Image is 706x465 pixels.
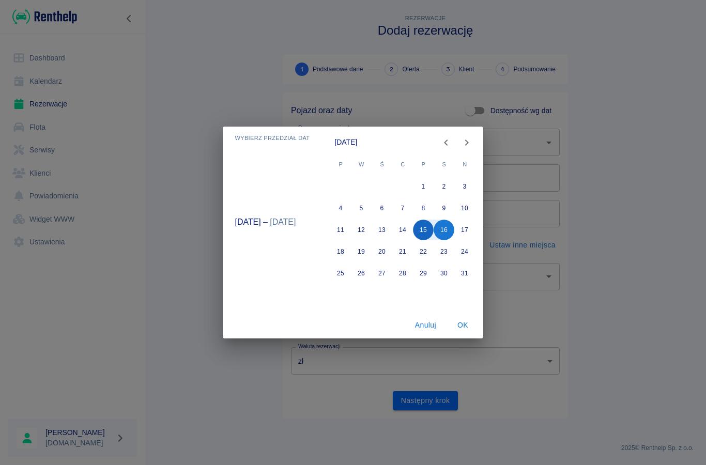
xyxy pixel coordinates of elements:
button: 18 [331,241,351,262]
button: [DATE] [235,217,261,227]
button: 22 [413,241,434,262]
span: piątek [414,154,433,175]
button: 17 [455,220,475,240]
button: 15 [413,220,434,240]
button: 30 [434,263,455,284]
button: 27 [372,263,393,284]
button: Previous month [436,132,456,153]
button: 3 [455,176,475,197]
button: Anuluj [409,316,442,335]
span: niedziela [455,154,474,175]
button: 16 [434,220,455,240]
span: poniedziałek [331,154,350,175]
span: Wybierz przedział dat [235,135,310,142]
button: 28 [393,263,413,284]
button: 6 [372,198,393,219]
button: 25 [331,263,351,284]
button: [DATE] [270,217,296,227]
button: 4 [331,198,351,219]
button: 11 [331,220,351,240]
button: 26 [351,263,372,284]
button: 9 [434,198,455,219]
button: 19 [351,241,372,262]
button: 2 [434,176,455,197]
button: 1 [413,176,434,197]
button: 10 [455,198,475,219]
span: wtorek [352,154,371,175]
h5: – [261,217,270,227]
span: środa [373,154,391,175]
button: 12 [351,220,372,240]
button: 23 [434,241,455,262]
button: 21 [393,241,413,262]
button: 8 [413,198,434,219]
span: sobota [435,154,453,175]
button: 29 [413,263,434,284]
span: czwartek [393,154,412,175]
button: 20 [372,241,393,262]
button: Next month [456,132,477,153]
button: 31 [455,263,475,284]
button: 24 [455,241,475,262]
button: 5 [351,198,372,219]
button: 14 [393,220,413,240]
button: 7 [393,198,413,219]
div: [DATE] [334,137,357,148]
button: 13 [372,220,393,240]
button: OK [446,316,479,335]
